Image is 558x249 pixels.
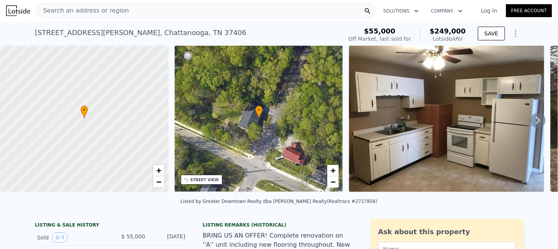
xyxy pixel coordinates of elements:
span: • [255,107,263,113]
div: Lotside ARV [430,35,466,43]
div: Ask about this property [378,227,516,237]
button: SAVE [478,27,505,40]
span: • [80,107,88,113]
div: [DATE] [151,233,185,243]
span: $55,000 [364,27,396,35]
div: Off Market, last sold for [349,35,411,43]
div: • [255,105,263,119]
button: Company [425,4,469,18]
div: [STREET_ADDRESS][PERSON_NAME] , Chattanooga , TN 37406 [35,27,246,38]
div: • [80,105,88,119]
button: Show Options [508,26,523,41]
div: STREET VIEW [190,177,219,183]
button: Solutions [377,4,425,18]
span: $ 55,000 [121,233,145,239]
img: Sale: 111034433 Parcel: 87969210 [349,46,544,192]
div: Sold [37,233,105,243]
div: Listing Remarks (Historical) [203,222,355,228]
a: Zoom in [153,165,164,176]
span: Search an address or region [37,6,129,15]
a: Log In [472,7,506,14]
a: Zoom in [327,165,339,176]
a: Zoom out [153,176,164,188]
img: Lotside [6,5,30,16]
a: Free Account [506,4,552,17]
span: $249,000 [430,27,466,35]
div: LISTING & SALE HISTORY [35,222,188,230]
span: − [156,177,161,187]
span: − [331,177,336,187]
button: View historical data [52,233,68,243]
span: + [331,166,336,175]
div: Listed by Greater Downtown Realty dba [PERSON_NAME] Realty (Realtracs #2727856) [180,199,378,204]
span: + [156,166,161,175]
a: Zoom out [327,176,339,188]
